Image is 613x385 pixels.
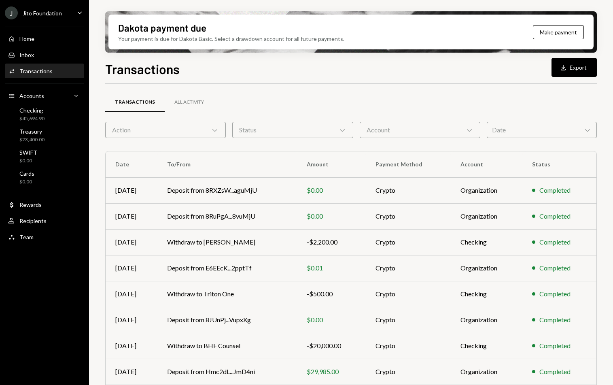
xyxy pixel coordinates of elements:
td: Crypto [366,359,451,385]
a: Cards$0.00 [5,168,84,187]
div: $23,400.00 [19,136,45,143]
button: Make payment [533,25,584,39]
div: Checking [19,107,45,114]
div: $29,985.00 [307,367,356,376]
a: Rewards [5,197,84,212]
div: [DATE] [115,237,148,247]
div: Status [232,122,353,138]
a: Transactions [5,64,84,78]
td: Checking [451,333,523,359]
a: SWIFT$0.00 [5,147,84,166]
div: -$2,200.00 [307,237,356,247]
div: Completed [539,211,571,221]
div: SWIFT [19,149,37,156]
div: Transactions [115,99,155,106]
div: [DATE] [115,185,148,195]
a: Team [5,230,84,244]
div: $0.00 [19,157,37,164]
a: Recipients [5,213,84,228]
a: Transactions [105,92,165,113]
td: Deposit from E6EEcK...2pptTf [157,255,297,281]
th: Status [522,151,596,177]
td: Crypto [366,307,451,333]
div: Cards [19,170,34,177]
td: Crypto [366,203,451,229]
th: Payment Method [366,151,451,177]
div: Home [19,35,34,42]
td: Crypto [366,333,451,359]
td: Crypto [366,229,451,255]
div: Accounts [19,92,44,99]
div: $0.00 [19,179,34,185]
th: To/From [157,151,297,177]
td: Checking [451,281,523,307]
div: Completed [539,315,571,325]
div: Rewards [19,201,42,208]
td: Deposit from 8RuPgA...8vuMjU [157,203,297,229]
div: Completed [539,289,571,299]
div: -$500.00 [307,289,356,299]
button: Export [551,58,597,77]
td: Withdraw to [PERSON_NAME] [157,229,297,255]
div: [DATE] [115,315,148,325]
div: Account [360,122,480,138]
div: [DATE] [115,211,148,221]
td: Crypto [366,255,451,281]
div: [DATE] [115,367,148,376]
a: Home [5,31,84,46]
div: Completed [539,341,571,351]
td: Checking [451,229,523,255]
td: Crypto [366,177,451,203]
div: -$20,000.00 [307,341,356,351]
td: Crypto [366,281,451,307]
th: Account [451,151,523,177]
td: Withdraw to BHF Counsel [157,333,297,359]
div: Completed [539,263,571,273]
div: Jito Foundation [23,10,62,17]
div: Completed [539,185,571,195]
div: Treasury [19,128,45,135]
th: Amount [297,151,366,177]
div: Date [487,122,597,138]
div: Action [105,122,226,138]
a: All Activity [165,92,214,113]
div: $0.01 [307,263,356,273]
td: Organization [451,177,523,203]
div: Recipients [19,217,47,224]
div: Team [19,234,34,240]
div: $0.00 [307,315,356,325]
a: Accounts [5,88,84,103]
div: [DATE] [115,341,148,351]
td: Organization [451,307,523,333]
div: Completed [539,237,571,247]
th: Date [106,151,157,177]
div: $45,694.90 [19,115,45,122]
td: Withdraw to Triton One [157,281,297,307]
td: Deposit from 8JUnPj...VupxXg [157,307,297,333]
td: Organization [451,255,523,281]
div: J [5,6,18,19]
div: Dakota payment due [118,21,206,34]
a: Inbox [5,47,84,62]
div: $0.00 [307,185,356,195]
div: All Activity [174,99,204,106]
a: Treasury$23,400.00 [5,125,84,145]
td: Deposit from 8RXZsW...aguMjU [157,177,297,203]
a: Checking$45,694.90 [5,104,84,124]
div: [DATE] [115,263,148,273]
div: Completed [539,367,571,376]
h1: Transactions [105,61,180,77]
td: Deposit from Hmc2dL...JmD4ni [157,359,297,385]
div: Inbox [19,51,34,58]
td: Organization [451,203,523,229]
div: $0.00 [307,211,356,221]
div: Transactions [19,68,53,74]
td: Organization [451,359,523,385]
div: Your payment is due for Dakota Basic. Select a drawdown account for all future payments. [118,34,344,43]
div: [DATE] [115,289,148,299]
